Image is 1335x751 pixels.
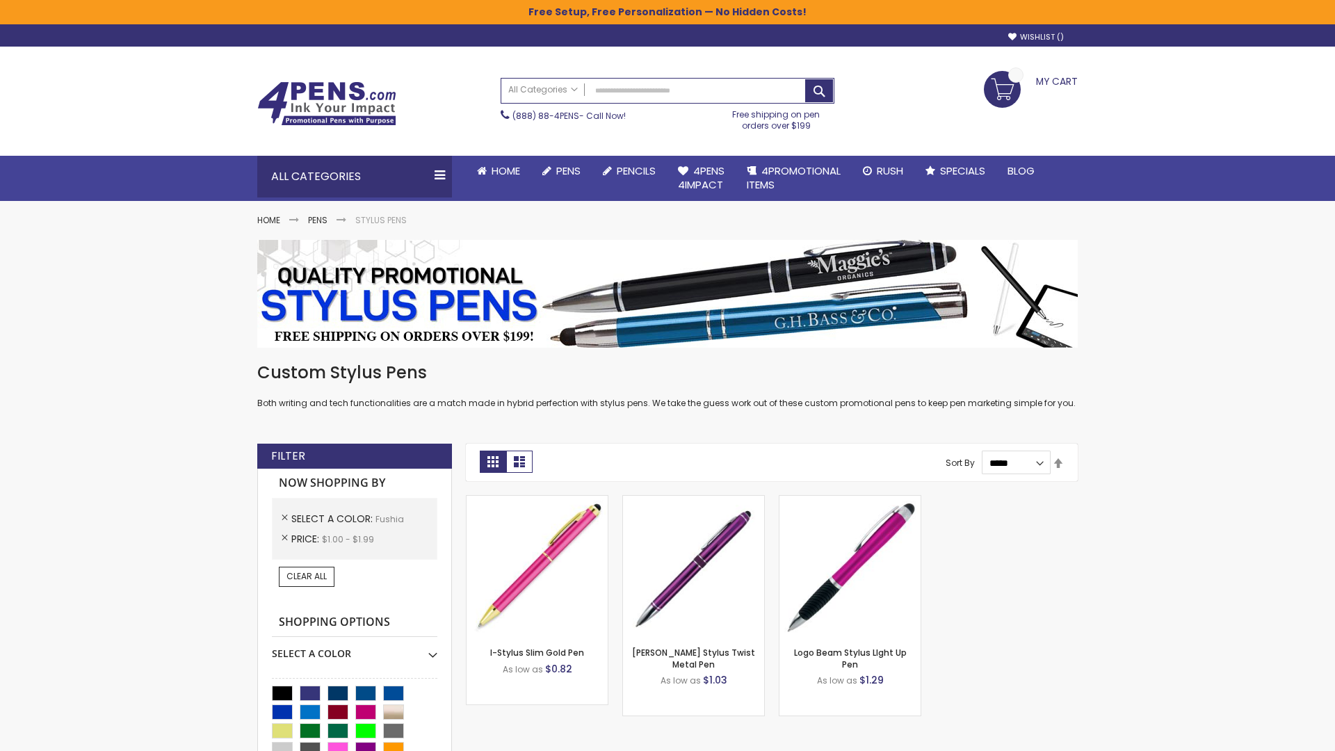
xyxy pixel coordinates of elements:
[308,214,327,226] a: Pens
[322,533,374,545] span: $1.00 - $1.99
[1008,32,1064,42] a: Wishlist
[272,469,437,498] strong: Now Shopping by
[467,495,608,507] a: I-Stylus Slim Gold-Fushia
[492,163,520,178] span: Home
[703,673,727,687] span: $1.03
[480,451,506,473] strong: Grid
[375,513,404,525] span: Fushia
[286,570,327,582] span: Clear All
[512,110,579,122] a: (888) 88-4PENS
[794,647,907,670] a: Logo Beam Stylus LIght Up Pen
[736,156,852,201] a: 4PROMOTIONALITEMS
[718,104,835,131] div: Free shipping on pen orders over $199
[678,163,725,192] span: 4Pens 4impact
[257,362,1078,384] h1: Custom Stylus Pens
[667,156,736,201] a: 4Pens4impact
[508,84,578,95] span: All Categories
[271,449,305,464] strong: Filter
[623,495,764,507] a: Colter Stylus Twist Metal Pen-Fushia
[877,163,903,178] span: Rush
[617,163,656,178] span: Pencils
[490,647,584,659] a: I-Stylus Slim Gold Pen
[940,163,985,178] span: Specials
[592,156,667,186] a: Pencils
[272,608,437,638] strong: Shopping Options
[257,362,1078,410] div: Both writing and tech functionalities are a match made in hybrid perfection with stylus pens. We ...
[512,110,626,122] span: - Call Now!
[257,240,1078,348] img: Stylus Pens
[779,495,921,507] a: Logo Beam Stylus LIght Up Pen-Fushia
[466,156,531,186] a: Home
[355,214,407,226] strong: Stylus Pens
[272,637,437,661] div: Select A Color
[779,496,921,637] img: Logo Beam Stylus LIght Up Pen-Fushia
[257,214,280,226] a: Home
[623,496,764,637] img: Colter Stylus Twist Metal Pen-Fushia
[257,156,452,197] div: All Categories
[279,567,334,586] a: Clear All
[257,81,396,126] img: 4Pens Custom Pens and Promotional Products
[817,675,857,686] span: As low as
[946,457,975,469] label: Sort By
[556,163,581,178] span: Pens
[467,496,608,637] img: I-Stylus Slim Gold-Fushia
[632,647,755,670] a: [PERSON_NAME] Stylus Twist Metal Pen
[531,156,592,186] a: Pens
[996,156,1046,186] a: Blog
[291,512,375,526] span: Select A Color
[914,156,996,186] a: Specials
[852,156,914,186] a: Rush
[661,675,701,686] span: As low as
[503,663,543,675] span: As low as
[1008,163,1035,178] span: Blog
[545,662,572,676] span: $0.82
[859,673,884,687] span: $1.29
[291,532,322,546] span: Price
[747,163,841,192] span: 4PROMOTIONAL ITEMS
[501,79,585,102] a: All Categories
